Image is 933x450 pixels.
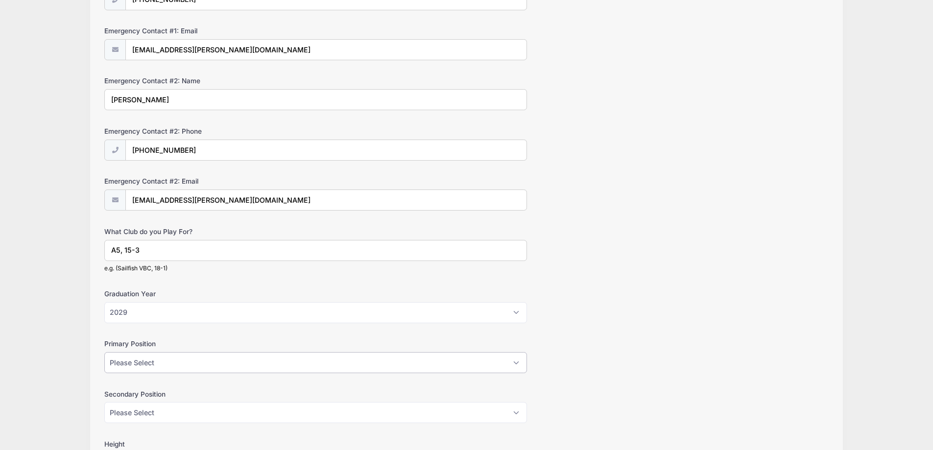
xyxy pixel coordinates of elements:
[104,439,346,449] label: Height
[104,289,346,299] label: Graduation Year
[104,264,527,273] div: e.g. (Sailfish VBC, 18-1)
[104,76,346,86] label: Emergency Contact #2: Name
[104,176,346,186] label: Emergency Contact #2: Email
[125,39,527,60] input: email@email.com
[104,227,346,237] label: What Club do you Play For?
[104,26,346,36] label: Emergency Contact #1: Email
[104,389,346,399] label: Secondary Position
[125,189,527,211] input: email@email.com
[104,339,346,349] label: Primary Position
[125,140,527,161] input: (xxx) xxx-xxxx
[104,126,346,136] label: Emergency Contact #2: Phone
